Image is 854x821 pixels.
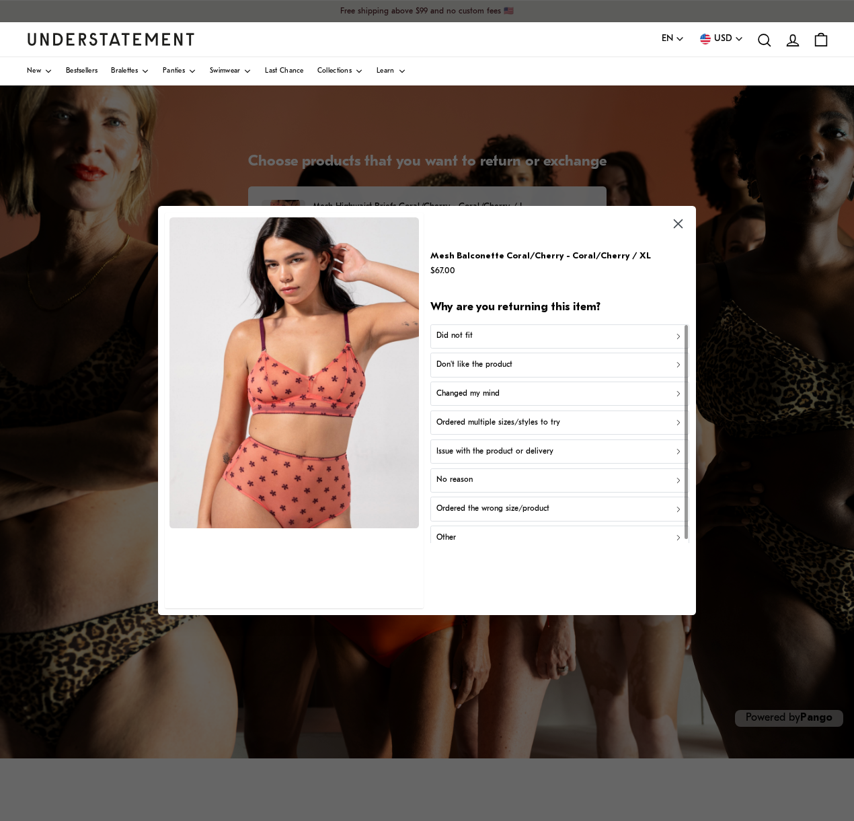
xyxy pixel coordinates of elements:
[436,474,473,487] p: No reason
[430,497,689,521] button: Ordered the wrong size/product
[111,57,149,85] a: Bralettes
[66,68,98,75] span: Bestsellers
[265,57,303,85] a: Last Chance
[436,445,553,458] p: Issue with the product or delivery
[377,68,395,75] span: Learn
[163,57,196,85] a: Panties
[430,382,689,406] button: Changed my mind
[317,57,363,85] a: Collections
[714,32,732,46] span: USD
[698,32,744,46] button: USD
[430,353,689,377] button: Don't like the product
[430,300,689,316] h2: Why are you returning this item?
[430,264,651,278] p: $67.00
[210,57,251,85] a: Swimwear
[662,32,685,46] button: EN
[210,68,240,75] span: Swimwear
[436,532,456,544] p: Other
[430,526,689,550] button: Other
[317,68,352,75] span: Collections
[377,57,406,85] a: Learn
[436,388,500,400] p: Changed my mind
[430,410,689,435] button: Ordered multiple sizes/styles to try
[27,57,52,85] a: New
[66,57,98,85] a: Bestsellers
[436,330,473,343] p: Did not fit
[436,417,560,429] p: Ordered multiple sizes/styles to try
[111,68,138,75] span: Bralettes
[430,468,689,492] button: No reason
[436,503,549,515] p: Ordered the wrong size/product
[662,32,673,46] span: EN
[430,324,689,348] button: Did not fit
[436,359,512,371] p: Don't like the product
[169,217,419,528] img: CCME-BRA-017_cd5667aa-dff4-462f-8027-d3ef62175b9f.jpg
[27,68,41,75] span: New
[27,33,195,45] a: Understatement Homepage
[163,68,185,75] span: Panties
[430,439,689,464] button: Issue with the product or delivery
[430,248,651,262] p: Mesh Balconette Coral/Cherry - Coral/Cherry / XL
[265,68,303,75] span: Last Chance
